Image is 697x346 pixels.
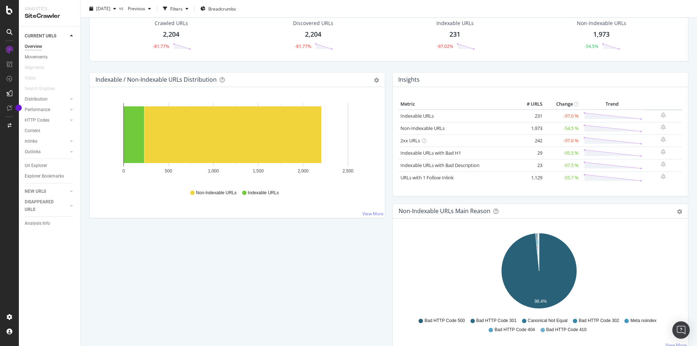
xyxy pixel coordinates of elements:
div: Content [25,127,40,135]
div: DISAPPEARED URLS [25,198,61,213]
span: Breadcrumbs [208,5,236,12]
div: Discovered URLs [293,20,333,27]
a: Segments [25,64,52,72]
a: Non-Indexable URLs [400,125,445,131]
a: Search Engines [25,85,62,93]
a: Url Explorer [25,162,75,170]
a: Content [25,127,75,135]
div: -81.77% [295,43,311,49]
span: Previous [125,5,145,12]
span: Bad HTTP Code 410 [546,327,587,333]
div: gear [677,209,682,214]
button: Breadcrumbs [197,3,239,15]
div: Search Engines [25,85,55,93]
td: 1,129 [515,171,544,184]
a: NEW URLS [25,188,68,195]
div: Movements [25,53,48,61]
div: Visits [25,74,36,82]
a: CURRENT URLS [25,32,68,40]
td: -95.5 % [544,147,580,159]
div: 231 [449,30,460,39]
div: Inlinks [25,138,37,145]
div: -81.77% [153,43,169,49]
span: Bad HTTP Code 404 [494,327,535,333]
span: Bad HTTP Code 500 [424,318,465,324]
text: 0 [122,168,125,174]
div: bell-plus [661,174,666,179]
div: SiteCrawler [25,12,74,20]
td: -97.0 % [544,110,580,122]
a: Overview [25,43,75,50]
h4: Insights [398,75,420,85]
th: Metric [399,99,515,110]
td: 231 [515,110,544,122]
td: -97.6 % [544,134,580,147]
div: bell-plus [661,149,666,155]
a: URLs with 1 Follow Inlink [400,174,454,181]
th: # URLS [515,99,544,110]
span: Indexable URLs [248,190,279,196]
a: Movements [25,53,75,61]
div: bell-plus [661,137,666,142]
div: Tooltip anchor [15,105,22,111]
div: bell-plus [661,124,666,130]
div: Outlinks [25,148,41,156]
div: Indexable / Non-Indexable URLs Distribution [95,76,217,83]
svg: A chart. [95,99,376,183]
button: Filters [160,3,191,15]
div: Filters [170,5,183,12]
span: Meta noindex [630,318,656,324]
td: -55.7 % [544,171,580,184]
a: Performance [25,106,68,114]
div: Explorer Bookmarks [25,172,64,180]
div: Segments [25,64,44,72]
span: Bad HTTP Code 301 [476,318,517,324]
th: Trend [580,99,644,110]
a: Distribution [25,95,68,103]
span: vs [119,5,125,11]
a: Explorer Bookmarks [25,172,75,180]
td: -54.5 % [544,122,580,134]
div: -97.02% [437,43,453,49]
div: Analysis Info [25,220,50,227]
button: [DATE] [86,3,119,15]
div: bell-plus [661,161,666,167]
text: 500 [165,168,172,174]
a: Outlinks [25,148,68,156]
td: -97.5 % [544,159,580,171]
div: CURRENT URLS [25,32,56,40]
div: bell-plus [661,112,666,118]
div: Performance [25,106,50,114]
text: 1,000 [208,168,219,174]
a: Indexable URLs with Bad Description [400,162,480,168]
div: NEW URLS [25,188,46,195]
div: Non-Indexable URLs [577,20,626,27]
text: 98.4% [534,299,547,304]
div: Indexable URLs [436,20,474,27]
div: Open Intercom Messenger [672,321,690,339]
span: Bad HTTP Code 302 [579,318,619,324]
div: 2,204 [163,30,179,39]
td: 23 [515,159,544,171]
div: Analytics [25,6,74,12]
a: HTTP Codes [25,117,68,124]
div: Overview [25,43,42,50]
td: 242 [515,134,544,147]
div: Crawled URLs [155,20,188,27]
span: 2025 Sep. 15th [96,5,110,12]
div: 1,973 [593,30,610,39]
a: Visits [25,74,43,82]
div: 2,204 [305,30,321,39]
a: Indexable URLs [400,113,434,119]
text: 2,000 [298,168,309,174]
button: Previous [125,3,154,15]
svg: A chart. [399,230,680,314]
a: Indexable URLs with Bad H1 [400,150,461,156]
div: Non-Indexable URLs Main Reason [399,207,490,215]
text: 1,500 [253,168,264,174]
text: 2,500 [342,168,353,174]
td: 1,973 [515,122,544,134]
span: Non-Indexable URLs [196,190,236,196]
div: Distribution [25,95,48,103]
